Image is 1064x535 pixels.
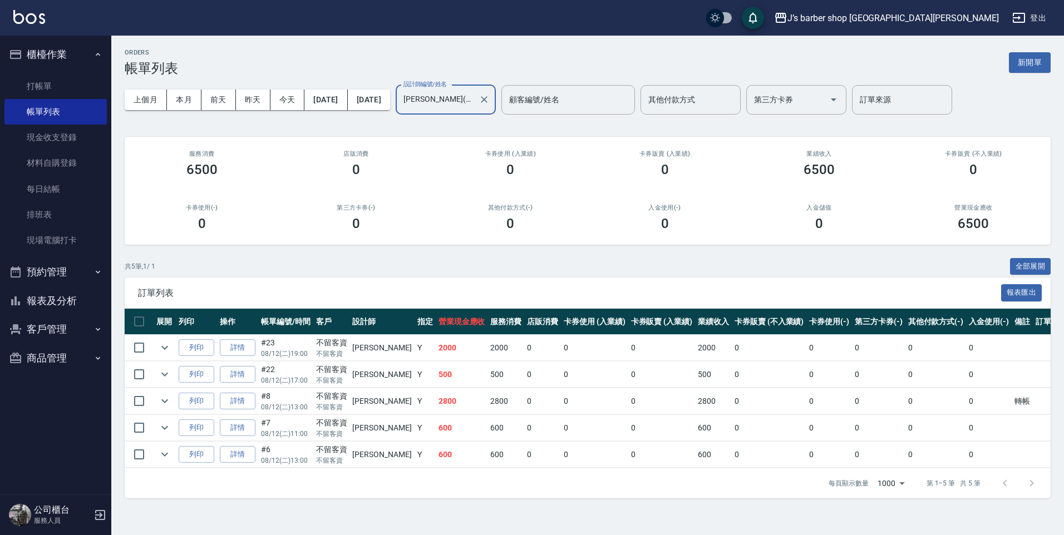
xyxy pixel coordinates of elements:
[4,176,107,202] a: 每日結帳
[258,309,313,335] th: 帳單編號/時間
[436,415,488,441] td: 600
[125,61,178,76] h3: 帳單列表
[1009,52,1051,73] button: 新開單
[125,90,167,110] button: 上個月
[476,92,492,107] button: Clear
[179,393,214,410] button: 列印
[661,216,669,231] h3: 0
[4,73,107,99] a: 打帳單
[661,162,669,177] h3: 0
[524,388,561,414] td: 0
[1012,309,1033,335] th: 備註
[524,309,561,335] th: 店販消費
[349,442,414,468] td: [PERSON_NAME]
[806,442,852,468] td: 0
[447,150,574,157] h2: 卡券使用 (入業績)
[34,504,91,516] h5: 公司櫃台
[156,393,173,409] button: expand row
[910,204,1037,211] h2: 營業現金應收
[628,388,696,414] td: 0
[316,417,347,429] div: 不留客資
[1008,8,1051,28] button: 登出
[966,442,1012,468] td: 0
[487,388,524,414] td: 2800
[506,162,514,177] h3: 0
[524,361,561,388] td: 0
[561,361,628,388] td: 0
[349,361,414,388] td: [PERSON_NAME]
[352,162,360,177] h3: 0
[313,309,350,335] th: 客戶
[220,366,255,383] a: 詳情
[732,388,806,414] td: 0
[258,361,313,388] td: #22
[4,227,107,253] a: 現場電腦打卡
[261,349,311,359] p: 08/12 (二) 19:00
[966,335,1012,361] td: 0
[905,415,967,441] td: 0
[349,309,414,335] th: 設計師
[292,204,420,211] h2: 第三方卡券(-)
[695,309,732,335] th: 業績收入
[403,80,447,88] label: 設計師編號/姓名
[4,286,107,315] button: 報表及分析
[852,415,905,441] td: 0
[628,415,696,441] td: 0
[415,309,436,335] th: 指定
[852,335,905,361] td: 0
[349,388,414,414] td: [PERSON_NAME]
[905,309,967,335] th: 其他付款方式(-)
[1009,57,1051,67] a: 新開單
[9,504,31,526] img: Person
[1010,258,1051,275] button: 全部展開
[4,150,107,176] a: 材料自購登錄
[156,446,173,463] button: expand row
[695,361,732,388] td: 500
[1001,284,1042,301] button: 報表匯出
[316,349,347,359] p: 不留客資
[487,415,524,441] td: 600
[695,388,732,414] td: 2800
[156,366,173,383] button: expand row
[415,415,436,441] td: Y
[561,442,628,468] td: 0
[125,49,178,56] h2: ORDERS
[154,309,176,335] th: 展開
[4,99,107,125] a: 帳單列表
[628,361,696,388] td: 0
[349,415,414,441] td: [PERSON_NAME]
[179,366,214,383] button: 列印
[969,162,977,177] h3: 0
[258,442,313,468] td: #6
[1001,287,1042,298] a: 報表匯出
[316,375,347,385] p: 不留客資
[415,442,436,468] td: Y
[258,335,313,361] td: #23
[487,309,524,335] th: 服務消費
[436,335,488,361] td: 2000
[125,261,155,271] p: 共 5 筆, 1 / 1
[236,90,270,110] button: 昨天
[966,415,1012,441] td: 0
[316,455,347,465] p: 不留客資
[415,361,436,388] td: Y
[770,7,1003,29] button: J’s barber shop [GEOGRAPHIC_DATA][PERSON_NAME]
[787,11,999,25] div: J’s barber shop [GEOGRAPHIC_DATA][PERSON_NAME]
[732,361,806,388] td: 0
[487,442,524,468] td: 600
[524,335,561,361] td: 0
[966,309,1012,335] th: 入金使用(-)
[261,402,311,412] p: 08/12 (二) 13:00
[198,216,206,231] h3: 0
[220,446,255,463] a: 詳情
[873,468,909,498] div: 1000
[910,150,1037,157] h2: 卡券販賣 (不入業績)
[201,90,236,110] button: 前天
[179,446,214,463] button: 列印
[755,150,883,157] h2: 業績收入
[176,309,217,335] th: 列印
[487,361,524,388] td: 500
[958,216,989,231] h3: 6500
[316,390,347,402] div: 不留客資
[825,91,843,108] button: Open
